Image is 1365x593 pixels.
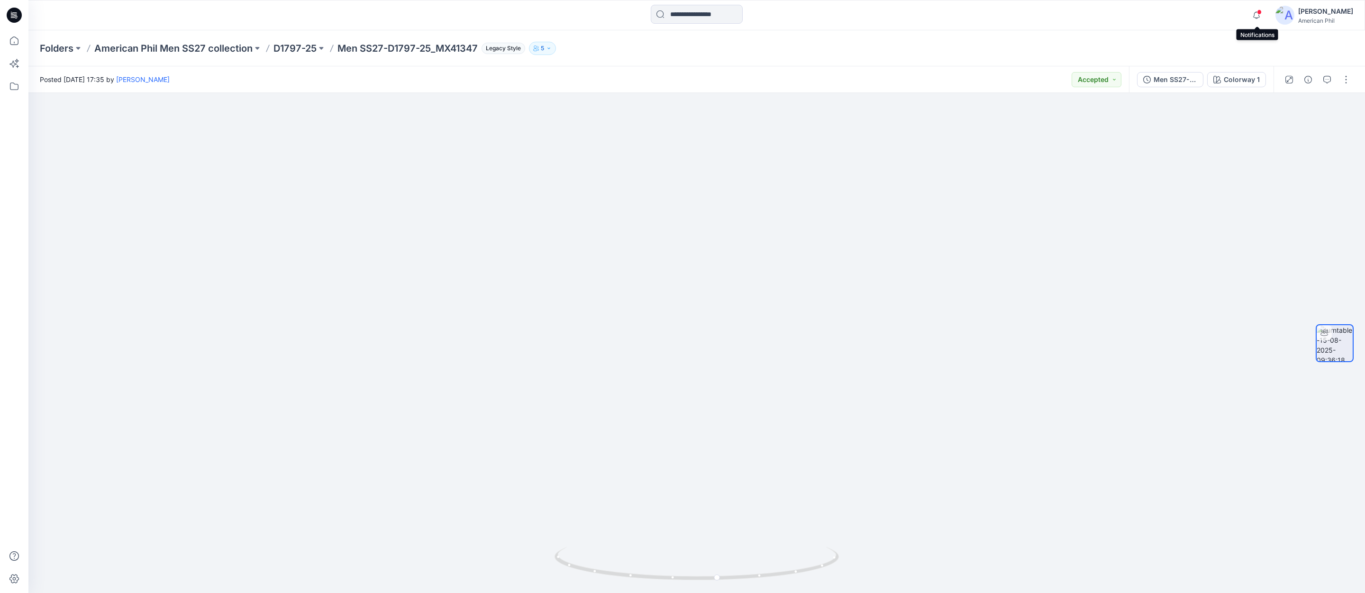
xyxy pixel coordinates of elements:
img: avatar [1275,6,1294,25]
p: 5 [541,43,544,54]
div: American Phil [1298,17,1353,24]
div: Colorway 1 [1224,74,1260,85]
p: Men SS27-D1797-25_MX41347 [337,42,478,55]
button: Legacy Style [478,42,525,55]
div: Men SS27-D1797-25_MX41347 [1154,74,1197,85]
a: Folders [40,42,73,55]
a: American Phil Men SS27 collection [94,42,253,55]
span: Posted [DATE] 17:35 by [40,74,170,84]
div: [PERSON_NAME] [1298,6,1353,17]
button: Colorway 1 [1207,72,1266,87]
img: turntable-15-08-2025-09:36:18 [1317,325,1353,361]
button: 5 [529,42,556,55]
button: Details [1301,72,1316,87]
span: Legacy Style [482,43,525,54]
button: Men SS27-D1797-25_MX41347 [1137,72,1203,87]
a: D1797-25 [273,42,317,55]
a: [PERSON_NAME] [116,75,170,83]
